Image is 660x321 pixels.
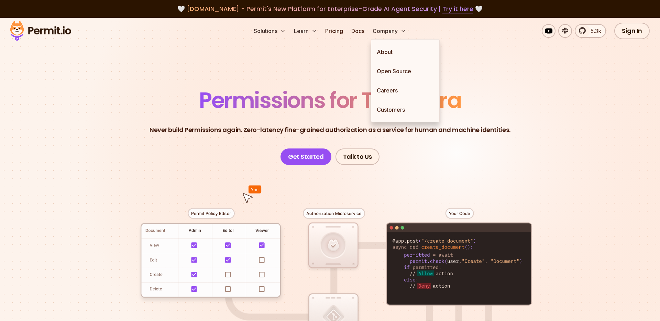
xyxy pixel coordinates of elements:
img: Permit logo [7,19,74,43]
a: Talk to Us [335,148,379,165]
span: [DOMAIN_NAME] - Permit's New Platform for Enterprise-Grade AI Agent Security | [187,4,473,13]
a: Open Source [371,62,439,81]
span: Permissions for The AI Era [199,85,461,115]
button: Learn [291,24,320,38]
a: Careers [371,81,439,100]
a: Pricing [322,24,346,38]
a: About [371,42,439,62]
span: 5.3k [586,27,601,35]
a: 5.3k [575,24,606,38]
a: Sign In [614,23,650,39]
button: Solutions [251,24,288,38]
a: Customers [371,100,439,119]
a: Get Started [280,148,331,165]
a: Docs [349,24,367,38]
p: Never build Permissions again. Zero-latency fine-grained authorization as a service for human and... [150,125,510,135]
div: 🤍 🤍 [16,4,643,14]
button: Company [370,24,409,38]
a: Try it here [442,4,473,13]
